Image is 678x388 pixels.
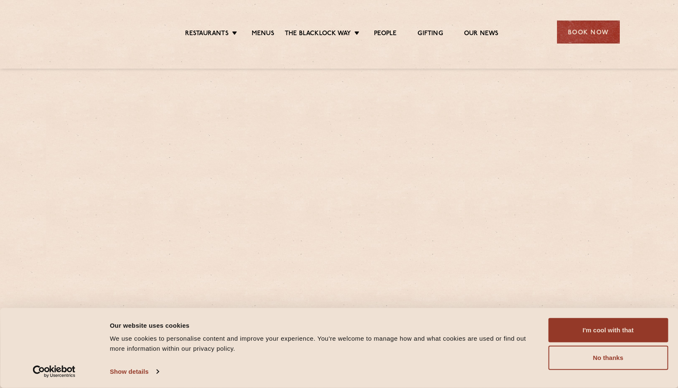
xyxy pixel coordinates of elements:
img: svg%3E [59,8,131,56]
div: Book Now [557,21,620,44]
a: People [374,30,397,39]
a: Our News [464,30,499,39]
button: No thanks [548,346,668,370]
a: Restaurants [185,30,229,39]
a: The Blacklock Way [285,30,351,39]
div: Our website uses cookies [110,320,529,330]
a: Gifting [418,30,443,39]
a: Menus [252,30,274,39]
a: Usercentrics Cookiebot - opens in a new window [18,365,91,378]
div: We use cookies to personalise content and improve your experience. You're welcome to manage how a... [110,334,529,354]
a: Show details [110,365,158,378]
button: I'm cool with that [548,318,668,342]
